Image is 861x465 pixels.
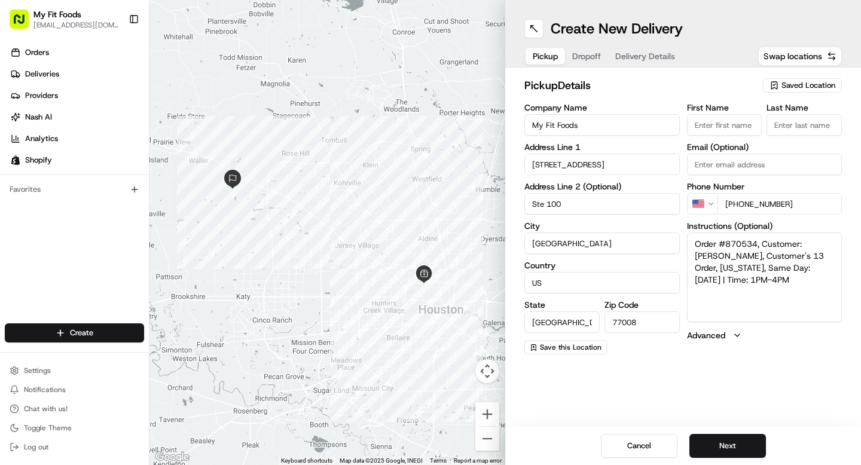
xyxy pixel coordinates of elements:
span: [DATE] [136,185,161,195]
button: [EMAIL_ADDRESS][DOMAIN_NAME] [33,20,119,30]
a: Deliveries [5,65,149,84]
span: Analytics [25,133,58,144]
span: Wisdom [PERSON_NAME] [37,185,127,195]
a: Shopify [5,151,149,170]
button: Log out [5,439,144,455]
button: Swap locations [758,47,842,66]
a: Powered byPylon [84,264,145,273]
input: Enter zip code [604,311,680,333]
input: Enter phone number [717,193,842,215]
button: Chat with us! [5,400,144,417]
div: We're available if you need us! [54,126,164,136]
label: Company Name [524,103,680,112]
input: Enter last name [767,114,842,136]
div: 📗 [12,236,22,246]
label: State [524,301,600,309]
span: Pylon [119,264,145,273]
label: First Name [687,103,762,112]
span: Saved Location [781,80,835,91]
img: Nash [12,12,36,36]
button: Map camera controls [475,359,499,383]
label: Zip Code [604,301,680,309]
div: Past conversations [12,155,77,165]
a: 💻API Documentation [96,230,197,252]
a: Nash AI [5,108,149,127]
input: Enter country [524,272,680,293]
label: Address Line 2 (Optional) [524,182,680,191]
span: Swap locations [764,50,822,62]
span: Create [70,328,93,338]
input: Enter address [524,154,680,175]
button: My Fit Foods[EMAIL_ADDRESS][DOMAIN_NAME] [5,5,124,33]
p: Welcome 👋 [12,48,218,67]
a: 📗Knowledge Base [7,230,96,252]
span: Shopify [25,155,52,166]
button: Zoom in [475,402,499,426]
a: Report a map error [454,457,502,464]
input: Enter email address [687,154,842,175]
label: Advanced [687,329,725,341]
a: Terms [430,457,447,464]
a: Open this area in Google Maps (opens a new window) [152,449,192,465]
div: Favorites [5,180,144,199]
label: City [524,222,680,230]
span: Pickup [533,50,558,62]
img: 1736555255976-a54dd68f-1ca7-489b-9aae-adbdc363a1c4 [12,114,33,136]
input: Enter company name [524,114,680,136]
label: Last Name [767,103,842,112]
span: • [130,185,134,195]
button: Advanced [687,329,842,341]
input: Enter first name [687,114,762,136]
span: Save this Location [540,342,602,352]
button: Zoom out [475,427,499,451]
input: Enter city [524,232,680,254]
span: Chat with us! [24,404,68,414]
label: Address Line 1 [524,143,680,151]
img: 1736555255976-a54dd68f-1ca7-489b-9aae-adbdc363a1c4 [24,186,33,195]
label: Instructions (Optional) [687,222,842,230]
span: Orders [25,47,49,58]
label: Country [524,261,680,270]
button: Keyboard shortcuts [281,457,332,465]
span: Log out [24,442,48,452]
span: Delivery Details [615,50,675,62]
button: Notifications [5,381,144,398]
button: My Fit Foods [33,8,81,20]
img: Wisdom Oko [12,174,31,197]
button: Next [689,434,766,458]
input: Enter state [524,311,600,333]
input: Clear [31,77,197,90]
div: Start new chat [54,114,196,126]
h2: pickup Details [524,77,756,94]
button: Settings [5,362,144,379]
button: Create [5,323,144,342]
span: Notifications [24,385,66,394]
a: Analytics [5,129,149,148]
button: Cancel [601,434,677,458]
button: Start new chat [203,118,218,132]
span: Deliveries [25,69,59,79]
span: Map data ©2025 Google, INEGI [340,457,423,464]
span: Knowledge Base [24,235,91,247]
span: Dropoff [572,50,601,62]
input: Apartment, suite, unit, etc. [524,193,680,215]
span: Toggle Theme [24,423,72,433]
textarea: Order #870534, Customer: [PERSON_NAME], Customer's 13 Order, [US_STATE], Same Day: [DATE] | Time:... [687,232,842,322]
span: Settings [24,366,51,375]
button: Saved Location [763,77,842,94]
button: See all [185,153,218,167]
img: 8571987876998_91fb9ceb93ad5c398215_72.jpg [25,114,47,136]
h1: Create New Delivery [551,19,683,38]
label: Email (Optional) [687,143,842,151]
a: Orders [5,43,149,62]
button: Toggle Theme [5,420,144,436]
label: Phone Number [687,182,842,191]
img: Shopify logo [11,155,20,165]
span: Providers [25,90,58,101]
img: Google [152,449,192,465]
button: Save this Location [524,340,607,354]
a: Providers [5,86,149,105]
div: 💻 [101,236,111,246]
